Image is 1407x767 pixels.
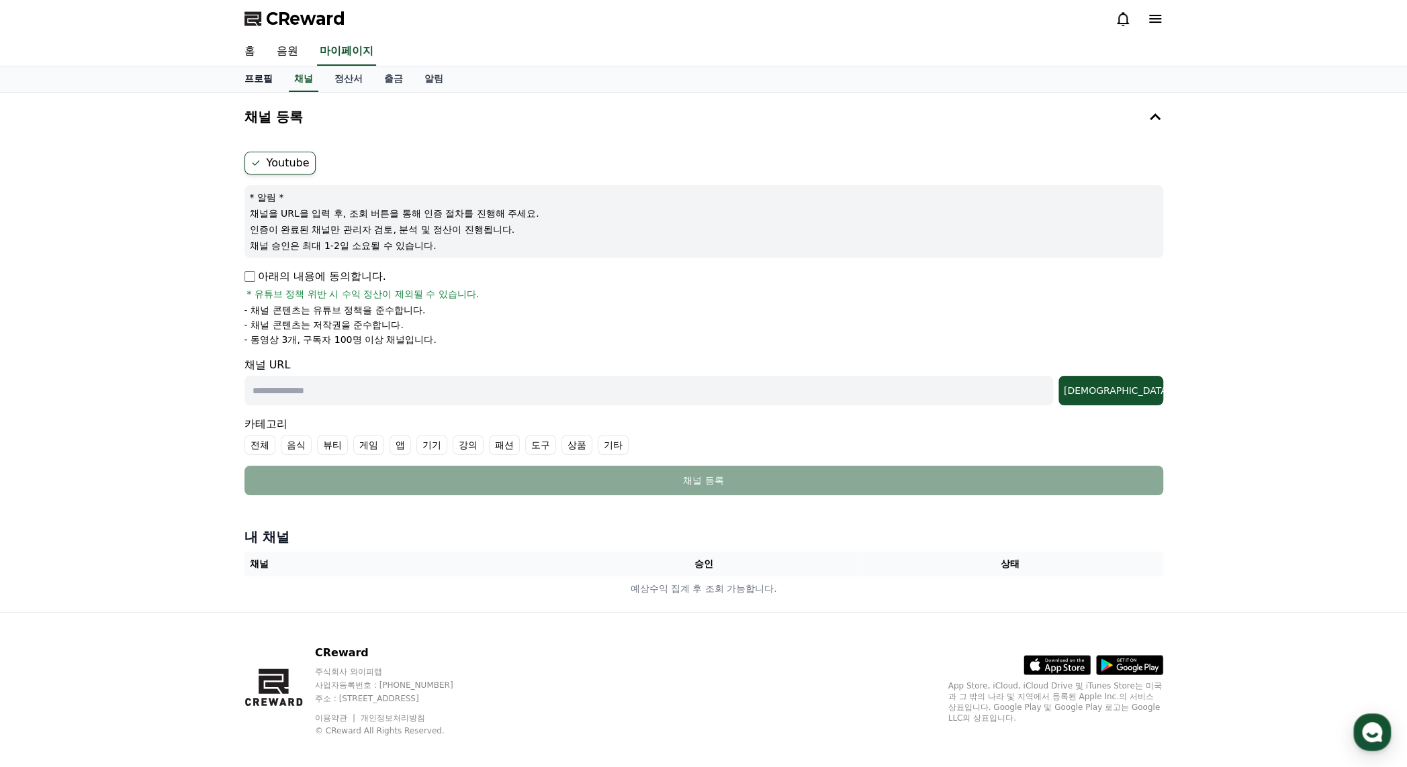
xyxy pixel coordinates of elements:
[244,357,1163,405] div: 채널 URL
[244,303,426,317] p: - 채널 콘텐츠는 유튜브 정책을 준수합니다.
[948,680,1163,723] p: App Store, iCloud, iCloud Drive 및 iTunes Store는 미국과 그 밖의 나라 및 지역에서 등록된 Apple Inc.의 서비스 상표입니다. Goo...
[123,446,139,457] span: 대화
[353,435,384,455] label: 게임
[281,435,312,455] label: 음식
[598,435,629,455] label: 기타
[550,552,856,576] th: 승인
[208,446,224,456] span: 설정
[250,223,1158,236] p: 인증이 완료된 채널만 관리자 검토, 분석 및 정산이 진행됩니다.
[315,725,479,736] p: © CReward All Rights Reserved.
[244,152,316,174] label: Youtube
[89,425,173,459] a: 대화
[315,693,479,704] p: 주소 : [STREET_ADDRESS]
[244,416,1163,455] div: 카테고리
[525,435,556,455] label: 도구
[271,474,1136,487] div: 채널 등록
[239,98,1169,136] button: 채널 등록
[250,207,1158,220] p: 채널을 URL을 입력 후, 조회 버튼을 통해 인증 절차를 진행해 주세요.
[373,66,414,92] a: 출금
[234,38,266,66] a: 홈
[234,66,283,92] a: 프로필
[244,552,551,576] th: 채널
[315,666,479,677] p: 주식회사 와이피랩
[244,268,386,285] p: 아래의 내용에 동의합니다.
[244,8,345,30] a: CReward
[856,552,1163,576] th: 상태
[4,425,89,459] a: 홈
[266,38,309,66] a: 음원
[361,713,425,723] a: 개인정보처리방침
[416,435,447,455] label: 기기
[315,680,479,691] p: 사업자등록번호 : [PHONE_NUMBER]
[453,435,484,455] label: 강의
[489,435,520,455] label: 패션
[244,576,1163,601] td: 예상수익 집계 후 조회 가능합니다.
[315,713,357,723] a: 이용약관
[324,66,373,92] a: 정산서
[317,435,348,455] label: 뷰티
[390,435,411,455] label: 앱
[244,527,1163,546] h4: 내 채널
[289,66,318,92] a: 채널
[42,446,50,456] span: 홈
[244,109,303,124] h4: 채널 등록
[244,435,275,455] label: 전체
[244,466,1163,495] button: 채널 등록
[414,66,454,92] a: 알림
[315,645,479,661] p: CReward
[561,435,592,455] label: 상품
[250,239,1158,252] p: 채널 승인은 최대 1-2일 소요될 수 있습니다.
[173,425,258,459] a: 설정
[244,318,404,331] p: - 채널 콘텐츠는 저작권을 준수합니다.
[1058,376,1163,405] button: [DEMOGRAPHIC_DATA]
[1064,384,1158,397] div: [DEMOGRAPHIC_DATA]
[247,287,480,301] span: * 유튜브 정책 위반 시 수익 정산이 제외될 수 있습니다.
[266,8,345,30] span: CReward
[244,333,437,346] p: - 동영상 3개, 구독자 100명 이상 채널입니다.
[317,38,376,66] a: 마이페이지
